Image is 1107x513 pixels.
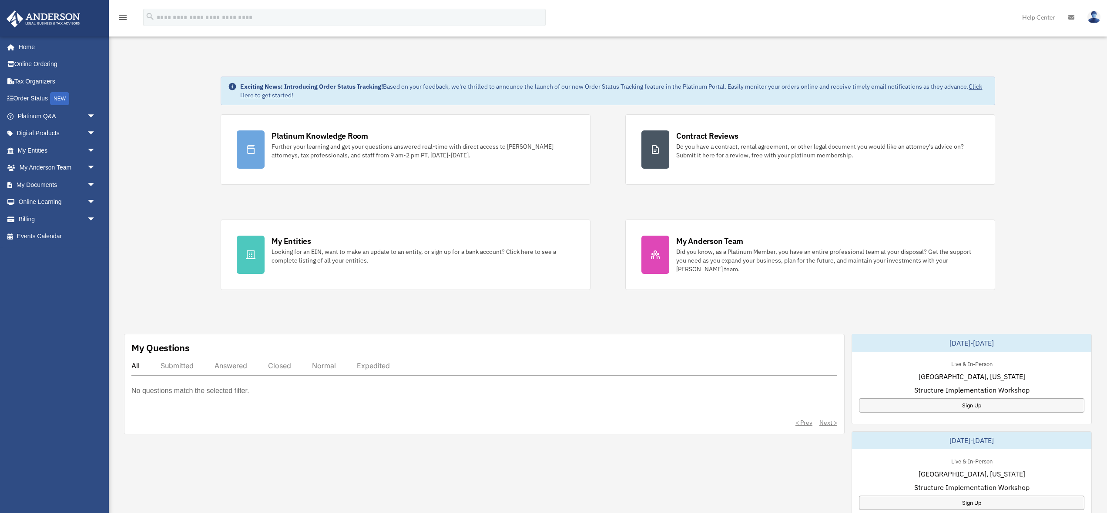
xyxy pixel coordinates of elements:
span: Structure Implementation Workshop [914,385,1030,395]
span: arrow_drop_down [87,176,104,194]
div: Expedited [357,361,390,370]
div: All [131,361,140,370]
a: Click Here to get started! [240,83,982,99]
div: My Entities [272,236,311,247]
img: User Pic [1087,11,1100,23]
a: Sign Up [859,496,1084,510]
a: My Anderson Teamarrow_drop_down [6,159,109,177]
div: Answered [215,361,247,370]
a: Digital Productsarrow_drop_down [6,125,109,142]
div: Did you know, as a Platinum Member, you have an entire professional team at your disposal? Get th... [676,247,979,273]
div: Further your learning and get your questions answered real-time with direct access to [PERSON_NAM... [272,142,574,160]
a: menu [117,15,128,23]
a: My Documentsarrow_drop_down [6,176,109,193]
div: My Anderson Team [676,236,743,247]
strong: Exciting News: Introducing Order Status Tracking! [240,83,383,90]
div: Looking for an EIN, want to make an update to an entity, or sign up for a bank account? Click her... [272,247,574,265]
span: arrow_drop_down [87,210,104,228]
a: Order StatusNEW [6,90,109,108]
i: search [145,12,155,21]
a: Sign Up [859,398,1084,413]
a: Contract Reviews Do you have a contract, rental agreement, or other legal document you would like... [625,114,995,185]
div: Closed [268,361,291,370]
div: Do you have a contract, rental agreement, or other legal document you would like an attorney's ad... [676,142,979,160]
div: Submitted [161,361,194,370]
a: Platinum Knowledge Room Further your learning and get your questions answered real-time with dire... [221,114,590,185]
a: Tax Organizers [6,73,109,90]
span: [GEOGRAPHIC_DATA], [US_STATE] [919,469,1025,479]
i: menu [117,12,128,23]
a: My Anderson Team Did you know, as a Platinum Member, you have an entire professional team at your... [625,220,995,290]
div: NEW [50,92,69,105]
a: Platinum Q&Aarrow_drop_down [6,107,109,125]
p: No questions match the selected filter. [131,385,249,397]
div: Normal [312,361,336,370]
a: Events Calendar [6,228,109,245]
span: arrow_drop_down [87,107,104,125]
a: Home [6,38,104,56]
span: arrow_drop_down [87,142,104,160]
span: [GEOGRAPHIC_DATA], [US_STATE] [919,371,1025,382]
a: Online Ordering [6,56,109,73]
div: [DATE]-[DATE] [852,432,1091,449]
a: Billingarrow_drop_down [6,210,109,228]
div: Platinum Knowledge Room [272,130,368,141]
a: Online Learningarrow_drop_down [6,193,109,211]
span: arrow_drop_down [87,159,104,177]
div: [DATE]-[DATE] [852,334,1091,352]
span: arrow_drop_down [87,193,104,211]
div: My Questions [131,341,190,354]
div: Live & In-Person [944,359,1000,368]
a: My Entities Looking for an EIN, want to make an update to an entity, or sign up for a bank accoun... [221,220,590,290]
a: My Entitiesarrow_drop_down [6,142,109,159]
span: arrow_drop_down [87,125,104,143]
span: Structure Implementation Workshop [914,482,1030,493]
img: Anderson Advisors Platinum Portal [4,10,83,27]
div: Live & In-Person [944,456,1000,465]
div: Contract Reviews [676,130,738,141]
div: Based on your feedback, we're thrilled to announce the launch of our new Order Status Tracking fe... [240,82,987,100]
